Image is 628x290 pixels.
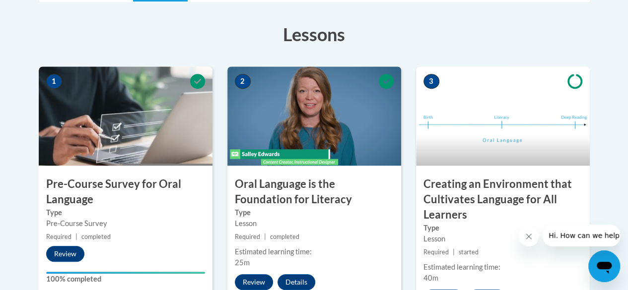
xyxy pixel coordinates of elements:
span: started [459,248,479,256]
img: Course Image [39,66,212,166]
span: 40m [423,274,438,282]
span: 2 [235,74,251,89]
h3: Lessons [39,22,590,47]
h3: Oral Language is the Foundation for Literacy [227,176,401,207]
button: Details [278,274,315,290]
div: Estimated learning time: [423,262,582,273]
span: completed [81,233,111,240]
iframe: Close message [519,227,539,246]
div: Lesson [423,233,582,244]
span: completed [270,233,299,240]
img: Course Image [416,66,590,166]
span: Required [46,233,71,240]
h3: Pre-Course Survey for Oral Language [39,176,212,207]
span: | [453,248,455,256]
span: Required [235,233,260,240]
label: Type [46,207,205,218]
button: Review [235,274,273,290]
span: Required [423,248,449,256]
div: Pre-Course Survey [46,218,205,229]
div: Lesson [235,218,394,229]
label: Type [235,207,394,218]
label: 100% completed [46,274,205,285]
h3: Creating an Environment that Cultivates Language for All Learners [416,176,590,222]
span: 1 [46,74,62,89]
img: Course Image [227,66,401,166]
button: Review [46,246,84,262]
div: Estimated learning time: [235,246,394,257]
span: 25m [235,258,250,267]
span: Hi. How can we help? [6,7,80,15]
span: | [264,233,266,240]
span: | [75,233,77,240]
iframe: Button to launch messaging window [588,250,620,282]
iframe: Message from company [543,225,620,246]
div: Your progress [46,272,205,274]
span: 3 [423,74,439,89]
label: Type [423,223,582,233]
